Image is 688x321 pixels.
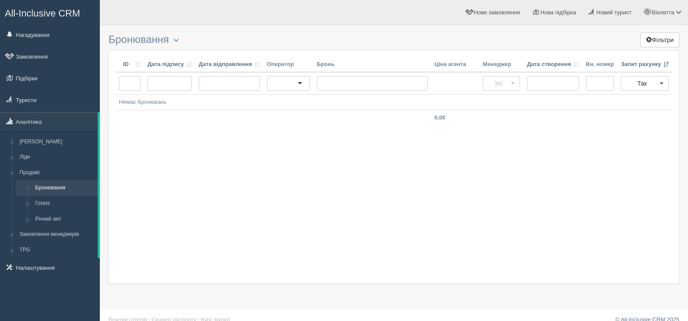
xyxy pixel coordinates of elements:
a: Річний звіт [31,212,98,227]
a: Замовлення менеджерів [16,227,98,242]
th: Менеджер [479,57,523,73]
span: Так [626,79,658,88]
a: Дата відправлення [199,60,260,69]
button: Усі [483,76,520,91]
a: Ліди [16,149,98,165]
a: Запит рахунку [621,60,669,69]
a: [PERSON_NAME] [16,134,98,150]
a: Продажі [16,165,98,181]
td: 0,00 [431,110,479,125]
span: Нове замовлення [474,9,520,16]
a: ID [119,60,141,69]
h3: Бронювання [109,34,679,46]
span: Новий турист [596,9,632,16]
a: TPG [16,242,98,258]
a: Готелі [31,196,98,212]
th: Вн. номер [583,57,618,73]
span: All-Inclusive CRM [5,8,80,19]
th: Оператор [263,57,313,73]
a: All-Inclusive CRM [0,0,99,24]
span: Нова підбірка [540,9,576,16]
button: Так [621,76,669,91]
button: Фільтри [640,33,679,47]
th: Бронь [313,57,431,73]
th: Ціна агента [431,57,479,73]
div: Немає бронювань [119,98,669,106]
a: Дата створення [527,60,579,69]
a: Бронювання [31,180,98,196]
span: Усі [488,79,509,88]
a: Дата підпису [148,60,192,69]
span: Віолетта [652,9,674,16]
